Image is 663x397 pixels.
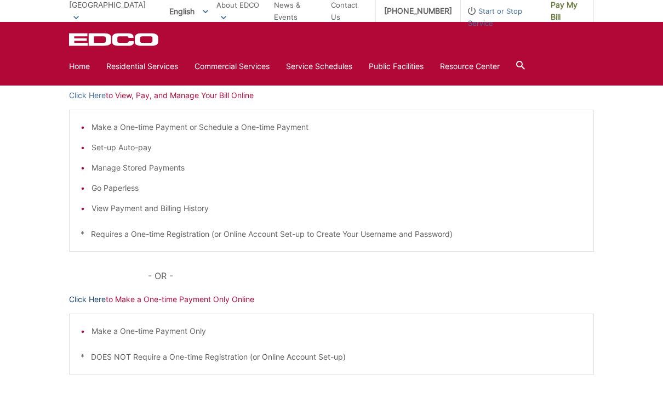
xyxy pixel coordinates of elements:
a: Home [69,60,90,72]
a: Click Here [69,293,106,305]
p: to Make a One-time Payment Only Online [69,293,594,305]
a: EDCD logo. Return to the homepage. [69,33,160,46]
li: Set-up Auto-pay [92,141,582,154]
p: * DOES NOT Require a One-time Registration (or Online Account Set-up) [81,351,582,363]
a: Commercial Services [195,60,270,72]
span: English [161,2,216,20]
p: - OR - [148,268,594,283]
a: Resource Center [440,60,500,72]
a: Service Schedules [286,60,352,72]
a: Residential Services [106,60,178,72]
p: * Requires a One-time Registration (or Online Account Set-up to Create Your Username and Password) [81,228,582,240]
li: Make a One-time Payment or Schedule a One-time Payment [92,121,582,133]
a: Click Here [69,89,106,101]
a: Public Facilities [369,60,424,72]
li: Make a One-time Payment Only [92,325,582,337]
p: to View, Pay, and Manage Your Bill Online [69,89,594,101]
li: View Payment and Billing History [92,202,582,214]
li: Go Paperless [92,182,582,194]
li: Manage Stored Payments [92,162,582,174]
